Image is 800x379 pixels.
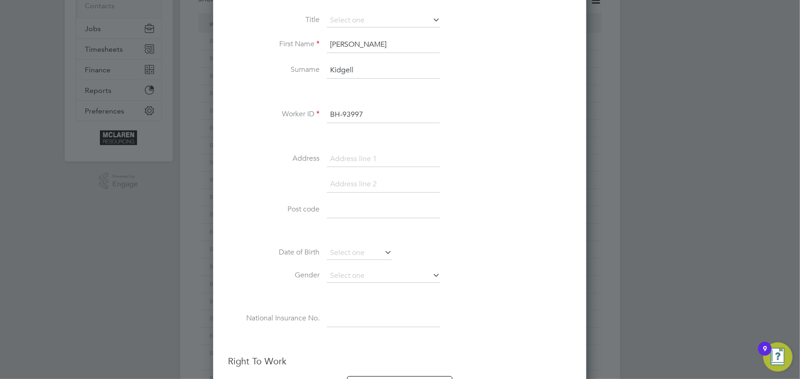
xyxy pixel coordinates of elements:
[228,154,320,163] label: Address
[228,314,320,323] label: National Insurance No.
[327,269,440,283] input: Select one
[228,271,320,280] label: Gender
[763,349,767,361] div: 9
[228,205,320,214] label: Post code
[228,355,572,367] h3: Right To Work
[763,342,793,372] button: Open Resource Center, 9 new notifications
[327,151,440,168] input: Address line 1
[228,39,320,49] label: First Name
[327,14,440,27] input: Select one
[228,248,320,257] label: Date of Birth
[228,109,320,119] label: Worker ID
[327,176,440,193] input: Address line 2
[327,246,392,260] input: Select one
[228,65,320,75] label: Surname
[228,15,320,25] label: Title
